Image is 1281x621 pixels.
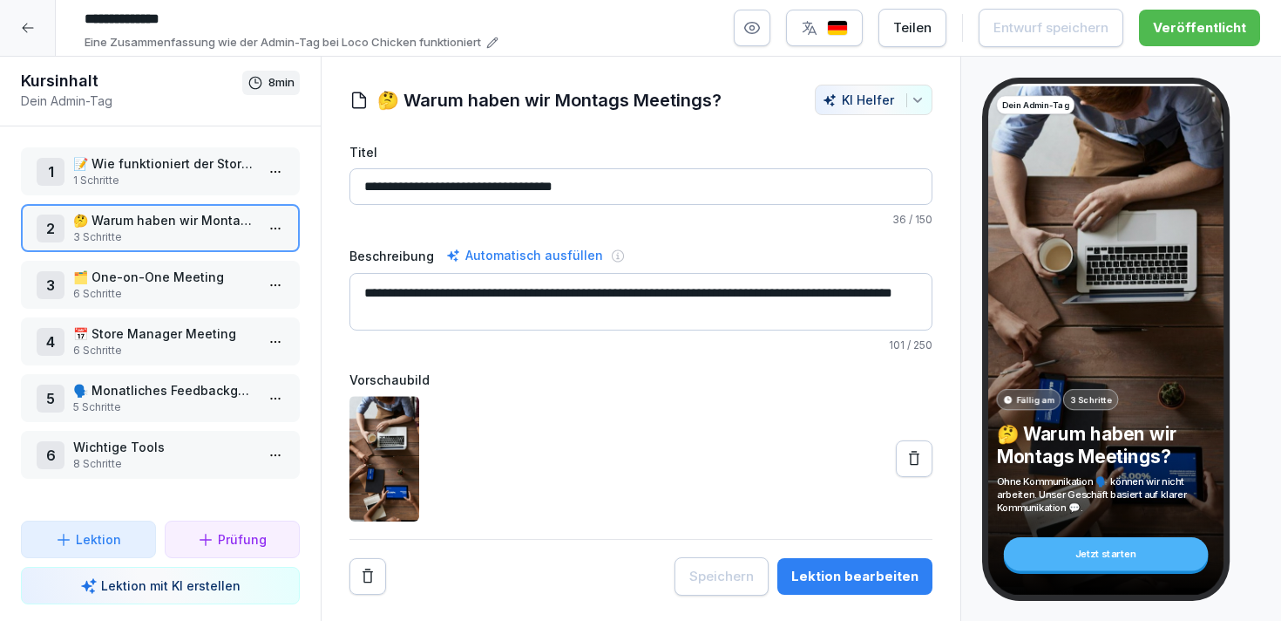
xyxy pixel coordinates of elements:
p: 5 Schritte [73,399,254,415]
div: 4 [37,328,64,356]
div: Entwurf speichern [993,18,1108,38]
label: Vorschaubild [349,371,932,389]
p: Ohne Kommunikation 🗣️ können wir nicht arbeiten. Unser Geschäft basiert auf klarer Kommunikation 💬. [996,475,1215,515]
div: 6Wichtige Tools8 Schritte [21,431,300,479]
p: Dein Admin-Tag [1001,99,1068,111]
button: Lektion bearbeiten [777,558,932,595]
p: Wichtige Tools [73,438,254,456]
span: 101 [889,338,905,351]
p: 1 Schritte [73,173,254,188]
p: 🤔 Warum haben wir Montags Meetings? [73,211,254,229]
label: Beschreibung [349,247,434,265]
div: 3 [37,271,64,299]
p: 📅 Store Manager Meeting [73,324,254,343]
div: 2 [37,215,64,242]
div: Teilen [893,18,932,38]
p: 3 Schritte [73,229,254,245]
div: KI Helfer [823,92,925,107]
button: KI Helfer [815,85,932,115]
div: 4📅 Store Manager Meeting6 Schritte [21,317,300,365]
div: Jetzt starten [1003,537,1208,571]
p: 8 min [268,74,295,92]
div: Lektion bearbeiten [791,567,918,586]
div: 6 [37,441,64,469]
button: Remove [349,558,386,595]
button: Prüfung [165,521,300,558]
p: 🗣️ Monatliches Feedbackgespräch [73,381,254,399]
p: / 250 [349,338,932,353]
label: Titel [349,143,932,161]
p: 🗂️ One-on-One Meeting [73,268,254,286]
p: Lektion mit KI erstellen [101,577,241,595]
span: 36 [892,213,906,226]
p: 🤔 Warum haben wir Montags Meetings? [996,422,1215,467]
button: Speichern [674,557,769,596]
p: Lektion [76,530,121,549]
img: de.svg [827,20,848,37]
h1: 🤔 Warum haben wir Montags Meetings? [377,87,722,113]
p: Fällig am [1016,393,1054,406]
p: Dein Admin-Tag [21,92,242,110]
button: Lektion mit KI erstellen [21,567,300,604]
h1: Kursinhalt [21,71,242,92]
img: s0dyyl5h6ig92nfwn8wnwls7.png [349,396,419,522]
button: Veröffentlicht [1139,10,1260,46]
div: Speichern [689,567,754,586]
p: / 150 [349,212,932,228]
button: Entwurf speichern [979,9,1123,47]
p: 📝 Wie funktioniert der Store Manger Admin-Tag? [73,154,254,173]
div: 1📝 Wie funktioniert der Store Manger Admin-Tag?1 Schritte [21,147,300,195]
div: 3🗂️ One-on-One Meeting6 Schritte [21,261,300,309]
p: 8 Schritte [73,456,254,472]
button: Lektion [21,521,156,558]
div: 5 [37,385,64,413]
div: 1 [37,158,64,186]
p: 3 Schritte [1069,393,1111,406]
button: Teilen [878,9,946,47]
p: Eine Zusammenfassung wie der Admin-Tag bei Loco Chicken funktioniert [85,34,481,51]
p: Prüfung [218,530,267,549]
p: 6 Schritte [73,286,254,302]
div: 2🤔 Warum haben wir Montags Meetings?3 Schritte [21,204,300,252]
p: 6 Schritte [73,343,254,358]
div: 5🗣️ Monatliches Feedbackgespräch5 Schritte [21,374,300,422]
div: Automatisch ausfüllen [443,245,607,266]
div: Veröffentlicht [1153,18,1246,38]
